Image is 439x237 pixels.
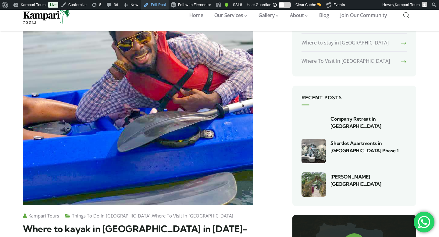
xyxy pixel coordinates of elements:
[319,12,329,19] span: Blog
[395,2,420,7] span: Kampari Tours
[317,2,321,6] img: 🧽
[295,2,316,7] span: Clear Cache
[302,52,407,70] a: Where To Visit In [GEOGRAPHIC_DATA]
[414,212,434,232] div: 'Chat
[330,140,398,154] a: Shortlet Apartments in [GEOGRAPHIC_DATA] Phase 1
[178,2,211,7] span: Edit with Elementor
[225,3,228,7] div: Good
[23,7,70,24] img: Home
[302,94,342,101] span: Recent Posts
[48,2,58,8] a: Live
[189,12,203,19] span: Home
[72,213,151,219] a: Things To Do In [GEOGRAPHIC_DATA]
[214,12,243,19] span: Our Services
[330,174,381,187] a: [PERSON_NAME] [GEOGRAPHIC_DATA]
[23,213,59,219] a: Kampari Tours
[152,213,233,219] a: Where To Visit In [GEOGRAPHIC_DATA]
[302,139,326,163] img: Shortlet Apartments in Lekki Phase 1
[259,12,275,19] span: Gallery
[330,116,381,129] a: Company Retreat in [GEOGRAPHIC_DATA]
[290,12,304,19] span: About
[340,12,387,19] span: Join Our Community
[302,34,407,52] a: Where to stay in [GEOGRAPHIC_DATA]
[72,213,233,219] span: ,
